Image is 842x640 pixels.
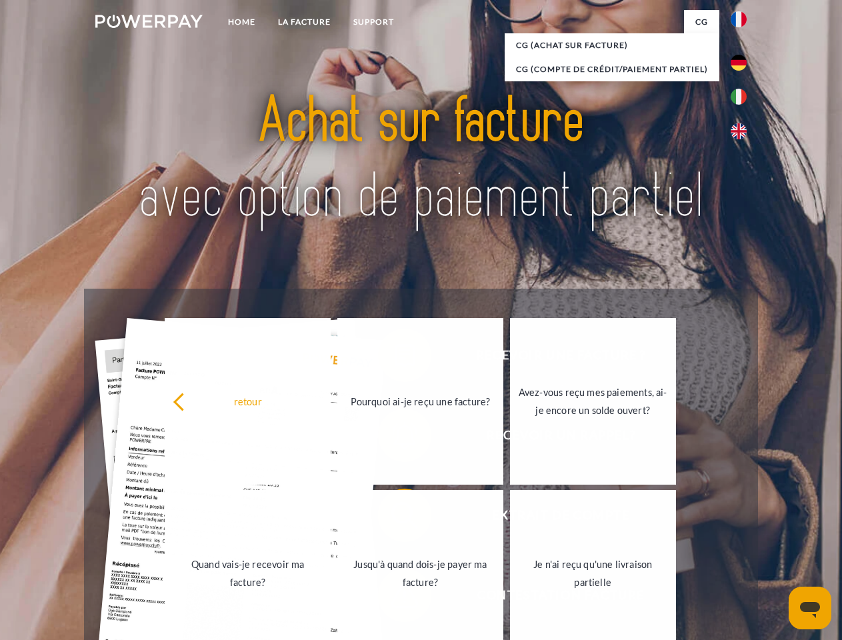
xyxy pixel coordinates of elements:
img: title-powerpay_fr.svg [127,64,715,255]
div: Jusqu'à quand dois-je payer ma facture? [345,555,495,591]
img: de [731,55,747,71]
div: Pourquoi ai-je reçu une facture? [345,392,495,410]
div: Quand vais-je recevoir ma facture? [173,555,323,591]
a: CG (achat sur facture) [505,33,719,57]
img: en [731,123,747,139]
div: retour [173,392,323,410]
div: Je n'ai reçu qu'une livraison partielle [518,555,668,591]
a: LA FACTURE [267,10,342,34]
img: fr [731,11,747,27]
a: Avez-vous reçu mes paiements, ai-je encore un solde ouvert? [510,318,676,485]
img: it [731,89,747,105]
iframe: Bouton de lancement de la fenêtre de messagerie [789,587,831,629]
a: Support [342,10,405,34]
a: Home [217,10,267,34]
a: CG (Compte de crédit/paiement partiel) [505,57,719,81]
div: Avez-vous reçu mes paiements, ai-je encore un solde ouvert? [518,383,668,419]
img: logo-powerpay-white.svg [95,15,203,28]
a: CG [684,10,719,34]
